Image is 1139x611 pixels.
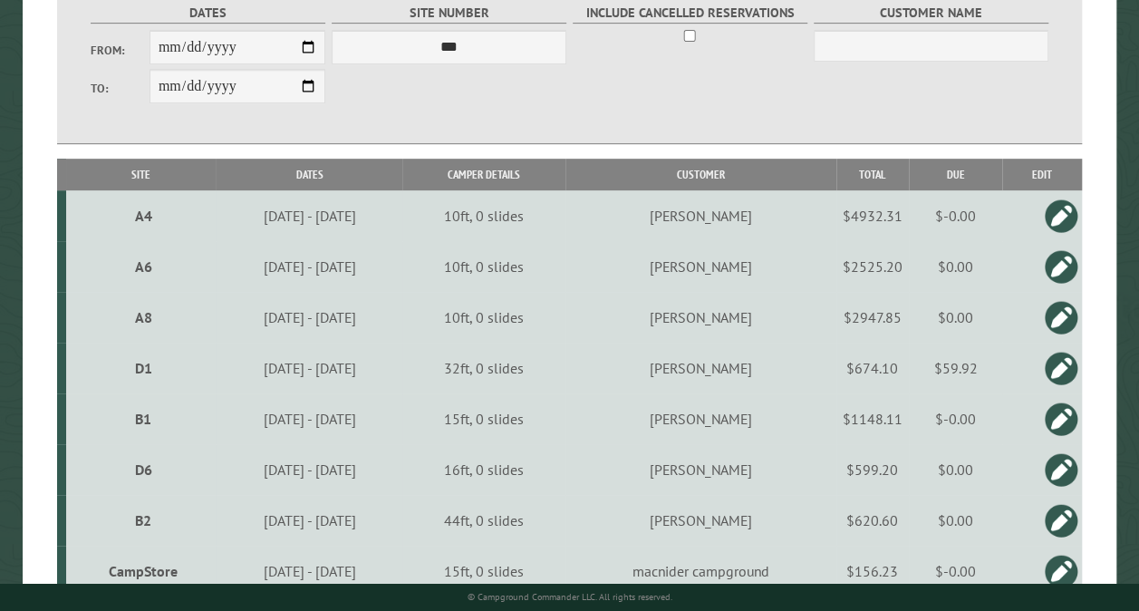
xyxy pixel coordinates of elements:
div: A8 [73,308,213,326]
td: 15ft, 0 slides [402,393,565,444]
td: $59.92 [909,343,1002,393]
div: [DATE] - [DATE] [219,511,401,529]
div: [DATE] - [DATE] [219,207,401,225]
div: CampStore [73,562,213,580]
td: 10ft, 0 slides [402,292,565,343]
th: Customer [565,159,836,190]
td: [PERSON_NAME] [565,292,836,343]
td: [PERSON_NAME] [565,393,836,444]
td: [PERSON_NAME] [565,495,836,546]
div: B2 [73,511,213,529]
td: $-0.00 [909,393,1002,444]
div: B1 [73,410,213,428]
div: D1 [73,359,213,377]
td: 10ft, 0 slides [402,190,565,241]
td: $599.20 [836,444,909,495]
td: $156.23 [836,546,909,596]
th: Site [66,159,217,190]
td: $2947.85 [836,292,909,343]
th: Total [836,159,909,190]
label: Site Number [332,3,566,24]
td: $1148.11 [836,393,909,444]
td: $0.00 [909,444,1002,495]
small: © Campground Commander LLC. All rights reserved. [468,591,672,603]
td: [PERSON_NAME] [565,241,836,292]
td: macnider campground [565,546,836,596]
label: Dates [91,3,325,24]
td: $0.00 [909,241,1002,292]
td: $0.00 [909,292,1002,343]
td: 16ft, 0 slides [402,444,565,495]
div: [DATE] - [DATE] [219,410,401,428]
th: Dates [216,159,402,190]
div: A6 [73,257,213,276]
td: [PERSON_NAME] [565,190,836,241]
td: 32ft, 0 slides [402,343,565,393]
td: $-0.00 [909,546,1002,596]
td: $0.00 [909,495,1002,546]
label: Include Cancelled Reservations [573,3,807,24]
td: $620.60 [836,495,909,546]
th: Due [909,159,1002,190]
div: [DATE] - [DATE] [219,359,401,377]
div: A4 [73,207,213,225]
td: 10ft, 0 slides [402,241,565,292]
th: Edit [1002,159,1082,190]
th: Camper Details [402,159,565,190]
td: $4932.31 [836,190,909,241]
td: [PERSON_NAME] [565,343,836,393]
td: 15ft, 0 slides [402,546,565,596]
label: From: [91,42,150,59]
td: 44ft, 0 slides [402,495,565,546]
div: [DATE] - [DATE] [219,257,401,276]
td: $-0.00 [909,190,1002,241]
td: $674.10 [836,343,909,393]
td: [PERSON_NAME] [565,444,836,495]
label: Customer Name [814,3,1048,24]
td: $2525.20 [836,241,909,292]
div: D6 [73,461,213,479]
div: [DATE] - [DATE] [219,562,401,580]
div: [DATE] - [DATE] [219,461,401,479]
div: [DATE] - [DATE] [219,308,401,326]
label: To: [91,80,150,97]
